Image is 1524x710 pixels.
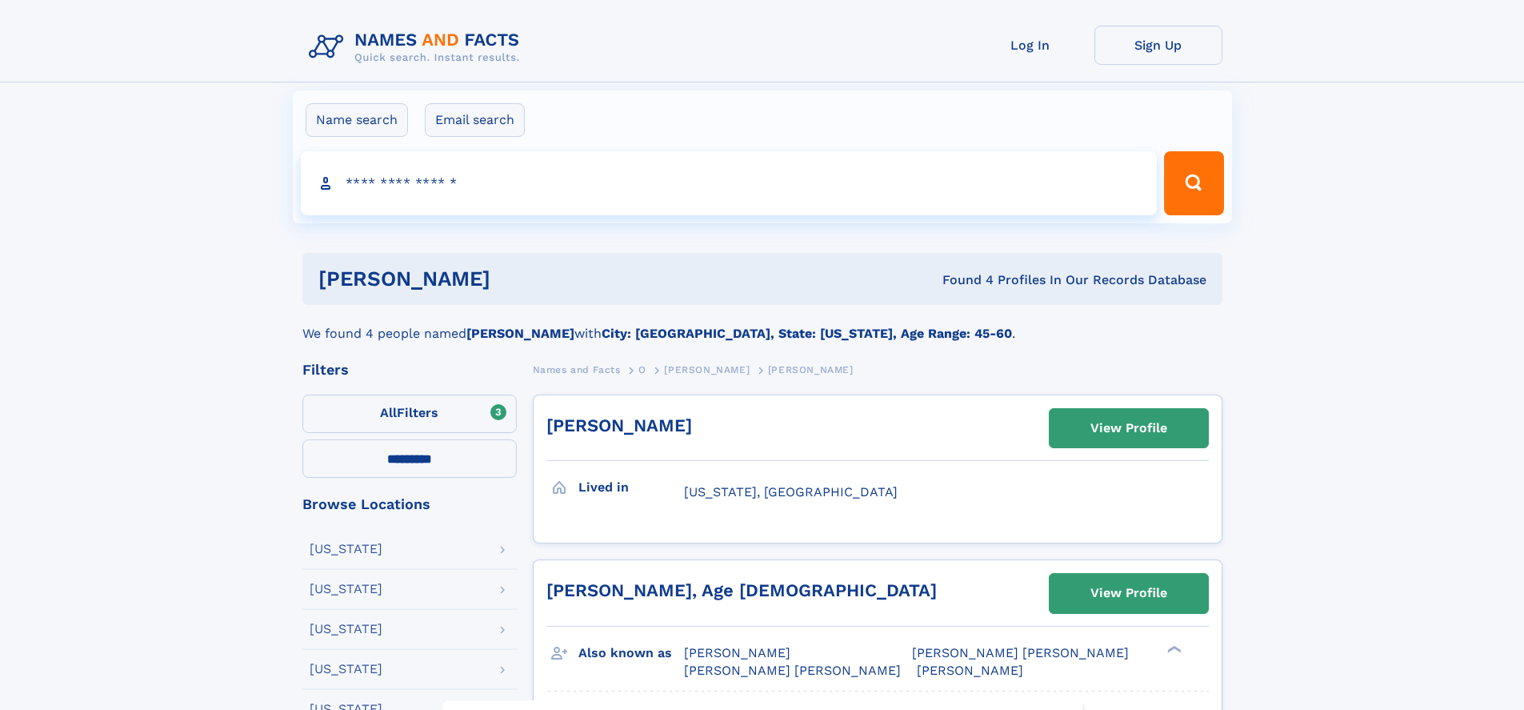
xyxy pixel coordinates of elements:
[318,269,717,289] h1: [PERSON_NAME]
[302,395,517,433] label: Filters
[1094,26,1222,65] a: Sign Up
[310,623,382,636] div: [US_STATE]
[602,326,1012,341] b: City: [GEOGRAPHIC_DATA], State: [US_STATE], Age Range: 45-60
[966,26,1094,65] a: Log In
[302,305,1222,343] div: We found 4 people named with .
[578,474,684,501] h3: Lived in
[578,640,684,667] h3: Also known as
[310,583,382,596] div: [US_STATE]
[310,663,382,676] div: [US_STATE]
[917,663,1023,678] span: [PERSON_NAME]
[1090,410,1167,447] div: View Profile
[684,663,901,678] span: [PERSON_NAME] [PERSON_NAME]
[684,645,790,660] span: [PERSON_NAME]
[1050,409,1208,447] a: View Profile
[306,103,408,137] label: Name search
[1164,151,1223,215] button: Search Button
[310,543,382,556] div: [US_STATE]
[684,484,898,499] span: [US_STATE], [GEOGRAPHIC_DATA]
[1163,644,1182,654] div: ❯
[638,364,646,375] span: O
[664,359,750,379] a: [PERSON_NAME]
[546,580,937,600] a: [PERSON_NAME], Age [DEMOGRAPHIC_DATA]
[301,151,1158,215] input: search input
[546,415,692,435] a: [PERSON_NAME]
[302,363,517,377] div: Filters
[664,364,750,375] span: [PERSON_NAME]
[768,364,854,375] span: [PERSON_NAME]
[302,26,533,69] img: Logo Names and Facts
[302,497,517,511] div: Browse Locations
[716,271,1206,289] div: Found 4 Profiles In Our Records Database
[533,359,621,379] a: Names and Facts
[425,103,525,137] label: Email search
[638,359,646,379] a: O
[380,405,397,420] span: All
[466,326,574,341] b: [PERSON_NAME]
[1090,575,1167,612] div: View Profile
[912,645,1129,660] span: [PERSON_NAME] [PERSON_NAME]
[1050,574,1208,612] a: View Profile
